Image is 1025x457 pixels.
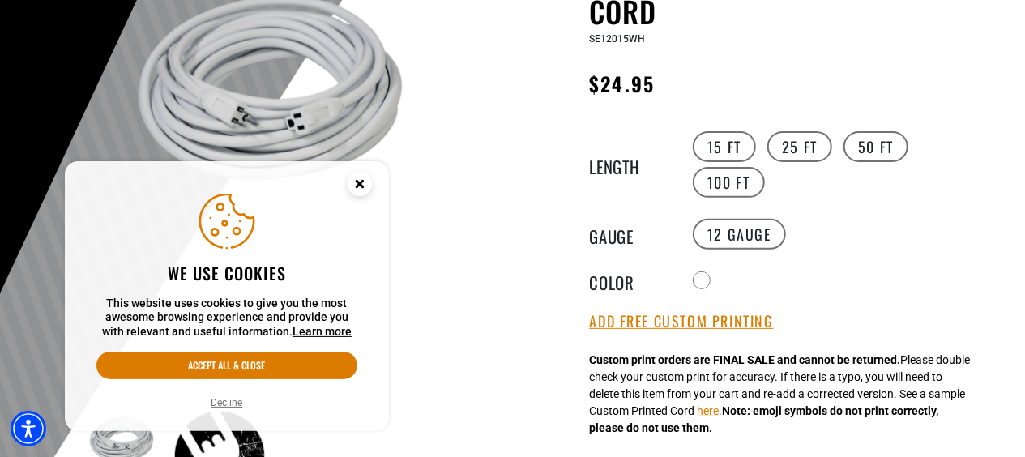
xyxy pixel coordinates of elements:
[590,313,774,331] button: Add Free Custom Printing
[693,131,756,162] label: 15 FT
[590,33,646,45] span: SE12015WH
[590,270,671,291] legend: Color
[11,411,46,446] div: Accessibility Menu
[590,404,939,434] strong: Note: emoji symbols do not print correctly, please do not use them.
[96,263,357,284] h2: We use cookies
[693,167,765,198] label: 100 FT
[693,219,786,250] label: 12 Gauge
[698,403,720,420] button: here
[590,69,655,98] span: $24.95
[590,154,671,175] legend: Length
[96,297,357,340] p: This website uses cookies to give you the most awesome browsing experience and provide you with r...
[590,352,971,437] div: Please double check your custom print for accuracy. If there is a typo, you will need to delete t...
[590,353,901,366] strong: Custom print orders are FINAL SALE and cannot be returned.
[207,395,248,411] button: Decline
[767,131,832,162] label: 25 FT
[96,352,357,379] button: Accept all & close
[843,131,908,162] label: 50 FT
[293,325,352,338] a: This website uses cookies to give you the most awesome browsing experience and provide you with r...
[65,161,389,432] aside: Cookie Consent
[590,224,671,245] legend: Gauge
